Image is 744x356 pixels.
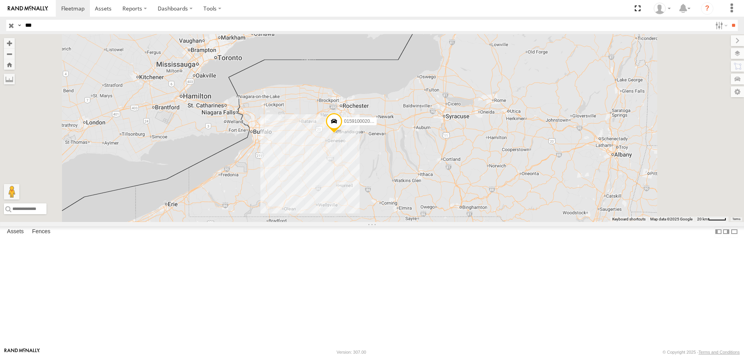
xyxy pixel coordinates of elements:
button: Zoom in [4,38,15,48]
label: Measure [4,74,15,84]
button: Zoom out [4,48,15,59]
label: Hide Summary Table [730,226,738,237]
label: Assets [3,226,28,237]
button: Keyboard shortcuts [612,217,646,222]
a: Terms (opens in new tab) [732,218,741,221]
span: 20 km [697,217,708,221]
i: ? [701,2,713,15]
a: Visit our Website [4,348,40,356]
label: Search Filter Options [712,20,729,31]
div: David Steen [651,3,673,14]
button: Zoom Home [4,59,15,70]
img: rand-logo.svg [8,6,48,11]
span: Map data ©2025 Google [650,217,692,221]
span: 015910002014606 [344,119,383,124]
label: Search Query [16,20,22,31]
button: Drag Pegman onto the map to open Street View [4,184,19,199]
label: Fences [28,226,54,237]
button: Map Scale: 20 km per 43 pixels [695,217,728,222]
label: Dock Summary Table to the Left [715,226,722,237]
a: Terms and Conditions [699,350,740,354]
label: Dock Summary Table to the Right [722,226,730,237]
label: Map Settings [731,86,744,97]
div: Version: 307.00 [337,350,366,354]
div: © Copyright 2025 - [663,350,740,354]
